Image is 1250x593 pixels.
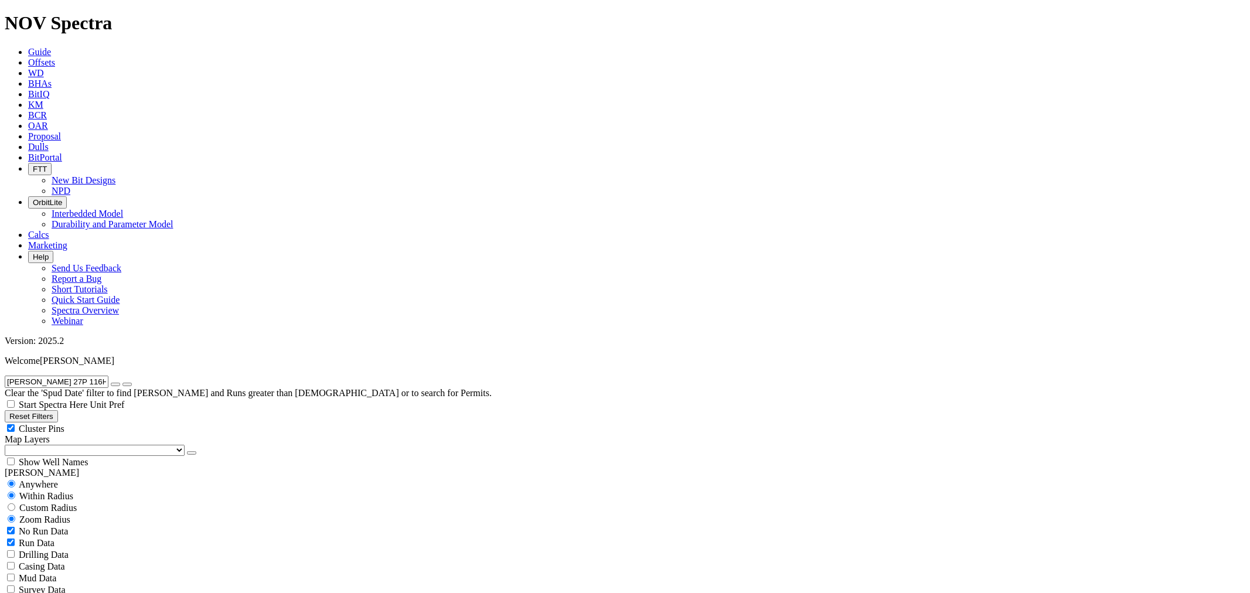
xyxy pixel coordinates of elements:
[33,253,49,261] span: Help
[33,165,47,173] span: FTT
[5,410,58,422] button: Reset Filters
[52,175,115,185] a: New Bit Designs
[19,457,88,467] span: Show Well Names
[52,305,119,315] a: Spectra Overview
[28,68,44,78] a: WD
[52,274,101,284] a: Report a Bug
[19,550,69,560] span: Drilling Data
[5,388,492,398] span: Clear the 'Spud Date' filter to find [PERSON_NAME] and Runs greater than [DEMOGRAPHIC_DATA] or to...
[19,561,65,571] span: Casing Data
[19,400,87,410] span: Start Spectra Here
[28,110,47,120] a: BCR
[52,209,123,219] a: Interbedded Model
[28,152,62,162] a: BitPortal
[28,163,52,175] button: FTT
[28,251,53,263] button: Help
[19,503,77,513] span: Custom Radius
[28,79,52,88] a: BHAs
[19,538,55,548] span: Run Data
[52,316,83,326] a: Webinar
[28,142,49,152] a: Dulls
[28,100,43,110] a: KM
[5,376,108,388] input: Search
[19,424,64,434] span: Cluster Pins
[28,230,49,240] a: Calcs
[5,434,50,444] span: Map Layers
[52,219,173,229] a: Durability and Parameter Model
[19,514,70,524] span: Zoom Radius
[19,479,58,489] span: Anywhere
[5,356,1245,366] p: Welcome
[28,240,67,250] a: Marketing
[7,400,15,408] input: Start Spectra Here
[90,400,124,410] span: Unit Pref
[5,336,1245,346] div: Version: 2025.2
[28,121,48,131] a: OAR
[33,198,62,207] span: OrbitLite
[28,196,67,209] button: OrbitLite
[19,526,68,536] span: No Run Data
[5,12,1245,34] h1: NOV Spectra
[28,89,49,99] a: BitIQ
[52,295,120,305] a: Quick Start Guide
[5,468,1245,478] div: [PERSON_NAME]
[52,263,121,273] a: Send Us Feedback
[19,573,56,583] span: Mud Data
[52,284,108,294] a: Short Tutorials
[28,47,51,57] a: Guide
[28,57,55,67] a: Offsets
[28,131,61,141] a: Proposal
[19,491,73,501] span: Within Radius
[40,356,114,366] span: [PERSON_NAME]
[52,186,70,196] a: NPD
